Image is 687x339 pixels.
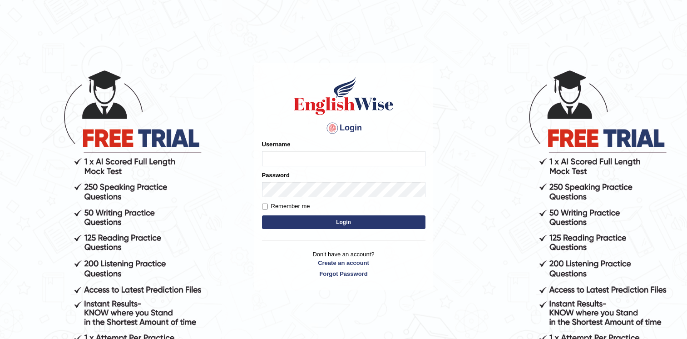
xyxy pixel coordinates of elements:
[262,204,268,209] input: Remember me
[262,171,290,179] label: Password
[262,202,310,211] label: Remember me
[262,140,291,149] label: Username
[262,250,425,278] p: Don't have an account?
[262,269,425,278] a: Forgot Password
[262,215,425,229] button: Login
[262,259,425,267] a: Create an account
[292,75,395,116] img: Logo of English Wise sign in for intelligent practice with AI
[262,121,425,135] h4: Login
